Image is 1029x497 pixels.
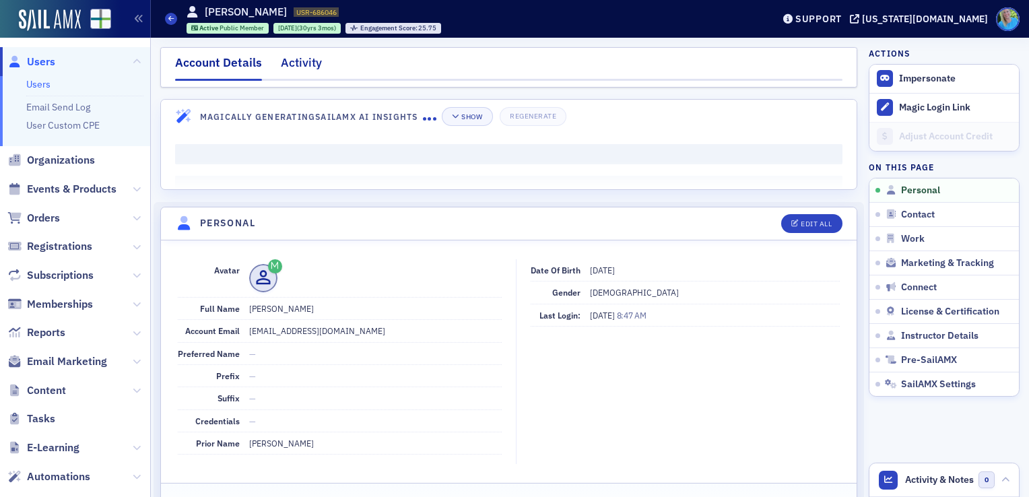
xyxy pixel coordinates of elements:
[7,297,93,312] a: Memberships
[249,320,502,341] dd: [EMAIL_ADDRESS][DOMAIN_NAME]
[590,310,617,321] span: [DATE]
[175,54,262,81] div: Account Details
[360,25,437,32] div: 25.75
[200,110,423,123] h4: Magically Generating SailAMX AI Insights
[901,257,994,269] span: Marketing & Tracking
[996,7,1020,31] span: Profile
[7,383,66,398] a: Content
[187,23,269,34] div: Active: Active: Public Member
[27,354,107,369] span: Email Marketing
[781,214,842,233] button: Edit All
[978,471,995,488] span: 0
[178,348,240,359] span: Preferred Name
[345,23,441,34] div: Engagement Score: 25.75
[901,185,940,197] span: Personal
[901,306,999,318] span: License & Certification
[249,416,256,426] span: —
[901,330,978,342] span: Instructor Details
[90,9,111,30] img: SailAMX
[590,265,615,275] span: [DATE]
[901,378,976,391] span: SailAMX Settings
[200,216,255,230] h4: Personal
[27,55,55,69] span: Users
[278,24,297,32] span: [DATE]
[360,24,419,32] span: Engagement Score :
[531,265,580,275] span: Date of Birth
[27,211,60,226] span: Orders
[196,438,240,449] span: Prior Name
[81,9,111,32] a: View Homepage
[185,325,240,336] span: Account Email
[249,393,256,403] span: —
[199,24,220,32] span: Active
[200,303,240,314] span: Full Name
[901,209,935,221] span: Contact
[7,182,117,197] a: Events & Products
[27,411,55,426] span: Tasks
[539,310,580,321] span: Last Login:
[26,119,100,131] a: User Custom CPE
[801,220,832,228] div: Edit All
[7,55,55,69] a: Users
[27,325,65,340] span: Reports
[7,440,79,455] a: E-Learning
[7,211,60,226] a: Orders
[869,47,910,59] h4: Actions
[869,122,1019,151] a: Adjust Account Credit
[19,9,81,31] img: SailAMX
[901,233,925,245] span: Work
[899,102,1012,114] div: Magic Login Link
[590,281,840,303] dd: [DEMOGRAPHIC_DATA]
[899,73,956,85] button: Impersonate
[899,131,1012,143] div: Adjust Account Credit
[195,416,240,426] span: Credentials
[191,24,265,32] a: Active Public Member
[27,383,66,398] span: Content
[7,411,55,426] a: Tasks
[218,393,240,403] span: Suffix
[27,297,93,312] span: Memberships
[500,107,566,126] button: Regenerate
[901,354,957,366] span: Pre-SailAMX
[26,78,51,90] a: Users
[27,182,117,197] span: Events & Products
[249,432,502,454] dd: [PERSON_NAME]
[249,370,256,381] span: —
[869,161,1020,173] h4: On this page
[461,113,482,121] div: Show
[214,265,240,275] span: Avatar
[869,93,1019,122] button: Magic Login Link
[27,469,90,484] span: Automations
[273,23,341,34] div: 1995-05-11 00:00:00
[7,239,92,254] a: Registrations
[281,54,322,79] div: Activity
[901,281,937,294] span: Connect
[7,469,90,484] a: Automations
[7,268,94,283] a: Subscriptions
[249,298,502,319] dd: [PERSON_NAME]
[850,14,993,24] button: [US_STATE][DOMAIN_NAME]
[862,13,988,25] div: [US_STATE][DOMAIN_NAME]
[278,24,336,32] div: (30yrs 3mos)
[205,5,287,20] h1: [PERSON_NAME]
[7,354,107,369] a: Email Marketing
[216,370,240,381] span: Prefix
[296,7,337,17] span: USR-686046
[27,153,95,168] span: Organizations
[7,153,95,168] a: Organizations
[795,13,842,25] div: Support
[7,325,65,340] a: Reports
[220,24,264,32] span: Public Member
[552,287,580,298] span: Gender
[27,440,79,455] span: E-Learning
[249,348,256,359] span: —
[27,239,92,254] span: Registrations
[27,268,94,283] span: Subscriptions
[617,310,646,321] span: 8:47 AM
[442,107,492,126] button: Show
[905,473,974,487] span: Activity & Notes
[26,101,90,113] a: Email Send Log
